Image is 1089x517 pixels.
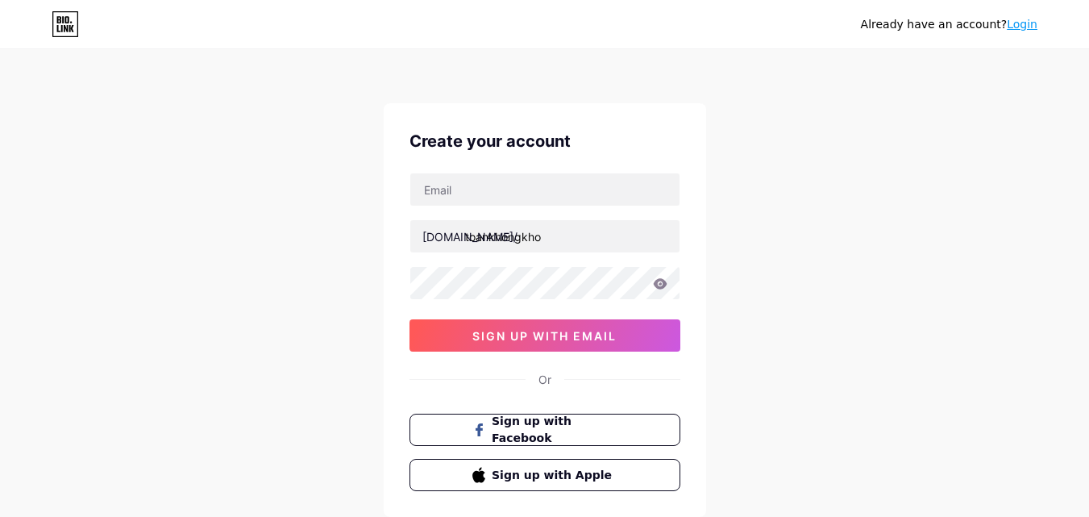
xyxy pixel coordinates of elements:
a: Login [1007,18,1037,31]
div: Already have an account? [861,16,1037,33]
input: Email [410,173,680,206]
button: sign up with email [409,319,680,352]
button: Sign up with Facebook [409,414,680,446]
input: username [410,220,680,252]
span: sign up with email [472,329,617,343]
button: Sign up with Apple [409,459,680,491]
div: Create your account [409,129,680,153]
div: [DOMAIN_NAME]/ [422,228,517,245]
div: Or [538,371,551,388]
span: Sign up with Apple [492,467,617,484]
span: Sign up with Facebook [492,413,617,447]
